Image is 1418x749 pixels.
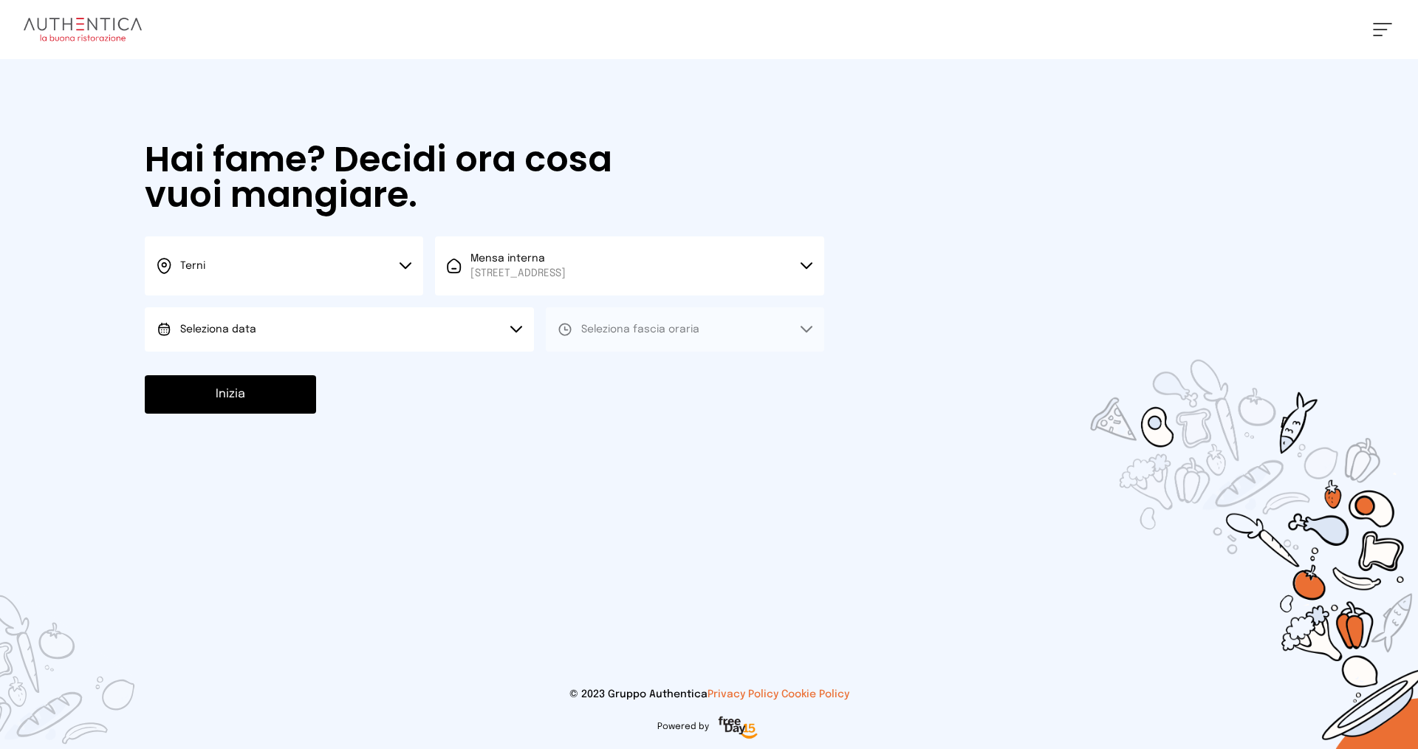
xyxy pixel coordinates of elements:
[781,689,849,700] a: Cookie Policy
[470,251,566,281] span: Mensa interna
[145,375,316,414] button: Inizia
[145,142,654,213] h1: Hai fame? Decidi ora cosa vuoi mangiare.
[1004,275,1418,749] img: sticker-selezione-mensa.70a28f7.png
[715,714,761,743] img: logo-freeday.3e08031.png
[24,18,142,41] img: logo.8f33a47.png
[24,687,1394,702] p: © 2023 Gruppo Authentica
[435,236,824,295] button: Mensa interna[STREET_ADDRESS]
[145,307,534,352] button: Seleziona data
[180,261,205,271] span: Terni
[180,324,256,335] span: Seleziona data
[581,324,699,335] span: Seleziona fascia oraria
[657,721,709,733] span: Powered by
[145,236,423,295] button: Terni
[546,307,824,352] button: Seleziona fascia oraria
[708,689,778,700] a: Privacy Policy
[470,266,566,281] span: [STREET_ADDRESS]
